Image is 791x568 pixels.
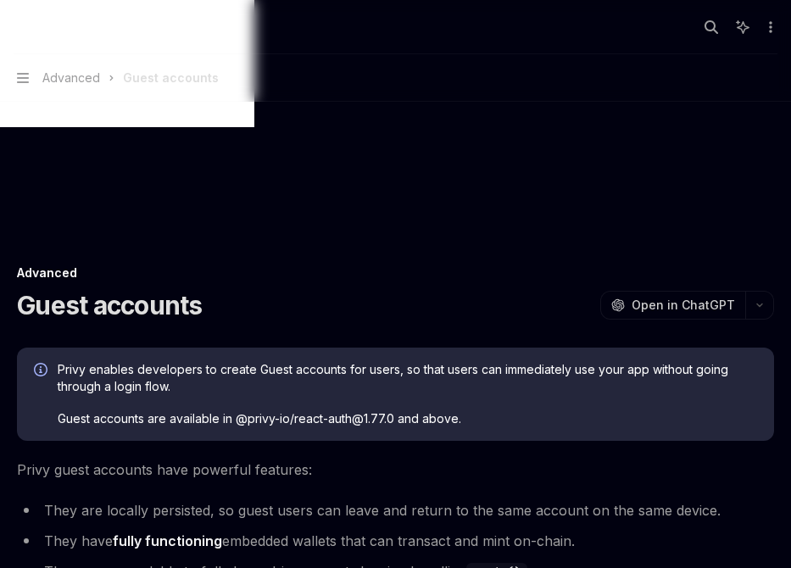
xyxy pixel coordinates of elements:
[17,290,203,320] h1: Guest accounts
[123,68,219,88] div: Guest accounts
[17,265,774,281] div: Advanced
[34,363,51,380] svg: Info
[17,458,774,482] span: Privy guest accounts have powerful features:
[58,361,757,395] span: Privy enables developers to create Guest accounts for users, so that users can immediately use yo...
[632,297,735,314] span: Open in ChatGPT
[113,532,222,549] strong: fully functioning
[17,529,774,553] li: They have embedded wallets that can transact and mint on-chain.
[42,68,100,88] span: Advanced
[760,15,777,39] button: More actions
[58,410,757,427] span: Guest accounts are available in @privy-io/react-auth@1.77.0 and above.
[14,15,119,39] img: dark logo
[600,291,745,320] button: Open in ChatGPT
[17,498,774,522] li: They are locally persisted, so guest users can leave and return to the same account on the same d...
